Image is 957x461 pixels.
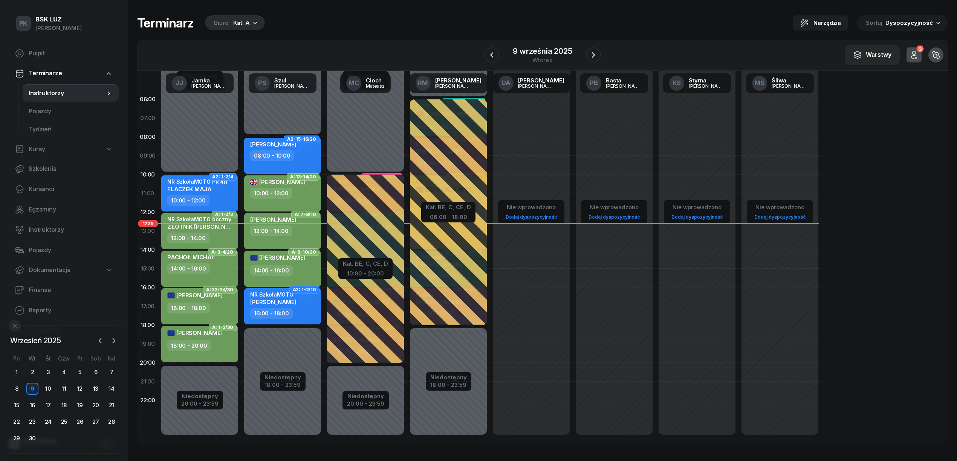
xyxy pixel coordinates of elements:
[24,355,40,362] div: Wt
[907,47,922,62] button: 3
[258,80,266,86] span: PS
[58,366,70,378] div: 4
[793,15,848,30] button: Narzędzia
[233,18,250,27] div: Kat. A
[295,214,316,215] span: A: 7-8/10
[11,366,23,378] div: 1
[176,80,183,86] span: JJ
[105,366,118,378] div: 7
[586,213,643,221] a: Dodaj dyspozycyjność
[343,259,388,277] button: Kat. BE, C, CE, D10:00 - 20:00
[191,84,228,88] div: [PERSON_NAME]
[104,355,119,362] div: Nd
[430,380,467,388] div: 18:00 - 23:59
[7,335,64,347] span: Wrzesień 2025
[26,432,38,444] div: 30
[42,383,54,395] div: 10
[9,301,119,320] a: Raporty
[813,18,841,27] span: Narzędzia
[668,213,726,221] a: Dodaj dyspozycyjność
[105,399,118,411] div: 21
[176,292,223,299] span: [PERSON_NAME]
[137,109,158,128] div: 07:00
[11,432,23,444] div: 29
[503,201,560,223] button: Nie wprowadzonoDodaj dyspozycyjność
[29,184,113,194] span: Kursanci
[343,259,388,269] div: Kat. BE, C, CE, D
[105,383,118,395] div: 14
[673,80,681,86] span: KS
[586,201,643,223] button: Nie wprowadzonoDodaj dyspozycyjność
[137,165,158,184] div: 10:00
[167,233,209,243] div: 12:00 - 14:00
[42,399,54,411] div: 17
[181,393,219,399] div: Niedostępny
[9,221,119,239] a: Instruktorzy
[167,216,234,222] div: NR SzkołaMOTO boczny
[264,380,301,388] div: 18:00 - 23:59
[249,73,316,93] a: PSSzul[PERSON_NAME]
[349,80,359,86] span: MC
[916,46,923,53] div: 3
[347,392,384,408] button: Niedostępny20:00 - 23:59
[9,65,119,82] a: Terminarze
[74,383,86,395] div: 12
[9,180,119,198] a: Kursanci
[26,366,38,378] div: 2
[274,78,310,83] div: Szul
[23,102,119,120] a: Pojazdy
[9,160,119,178] a: Szkolenia
[58,399,70,411] div: 18
[590,80,598,86] span: PB
[19,20,28,27] span: PK
[518,84,554,88] div: [PERSON_NAME]
[166,73,234,93] a: JJJamka[PERSON_NAME]
[206,289,233,291] span: A: 23-24/30
[137,372,158,391] div: 21:00
[668,202,726,212] div: Nie wprowadzono
[751,202,809,212] div: Nie wprowadzono
[290,176,316,178] span: A: 13-14/20
[668,201,726,223] button: Nie wprowadzonoDodaj dyspozycyjność
[74,366,86,378] div: 5
[90,399,102,411] div: 20
[264,373,301,389] button: Niedostępny18:00 - 23:59
[137,278,158,297] div: 16:00
[137,391,158,410] div: 22:00
[11,399,23,411] div: 15
[250,308,293,319] div: 16:00 - 18:00
[214,18,229,27] div: Biuro
[755,80,765,86] span: MŚ
[751,213,809,221] a: Dodaj dyspozycyjność
[503,213,560,221] a: Dodaj dyspozycyjność
[26,383,38,395] div: 9
[29,125,113,134] span: Tydzień
[250,216,297,223] span: [PERSON_NAME]
[746,73,814,93] a: MŚŚliwa[PERSON_NAME]
[167,178,227,185] div: NR SzkołaMOTO PR 4h
[181,399,219,407] div: 20:00 - 23:59
[42,366,54,378] div: 3
[410,73,488,93] a: RM[PERSON_NAME][PERSON_NAME]
[74,399,86,411] div: 19
[167,303,210,313] div: 16:00 - 18:00
[212,176,233,178] span: A2: 1-2/4
[250,188,292,199] div: 10:00 - 12:00
[40,355,56,362] div: Śr
[167,186,212,193] span: FLACZEK MAJA
[274,84,310,88] div: [PERSON_NAME]
[9,322,119,340] a: Ustawienia
[866,18,884,28] span: Sortuj
[211,251,233,253] span: A: 3-4/20
[250,265,293,276] div: 14:00 - 16:00
[167,263,210,274] div: 14:00 - 16:00
[772,84,808,88] div: [PERSON_NAME]
[137,146,158,165] div: 09:00
[366,78,385,83] div: Cioch
[212,327,233,328] span: A: 1-2/30
[435,84,471,88] div: [PERSON_NAME]
[293,289,316,291] span: A2: 1-2/10
[137,297,158,316] div: 17:00
[137,16,194,30] h1: Terminarz
[250,298,297,306] span: [PERSON_NAME]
